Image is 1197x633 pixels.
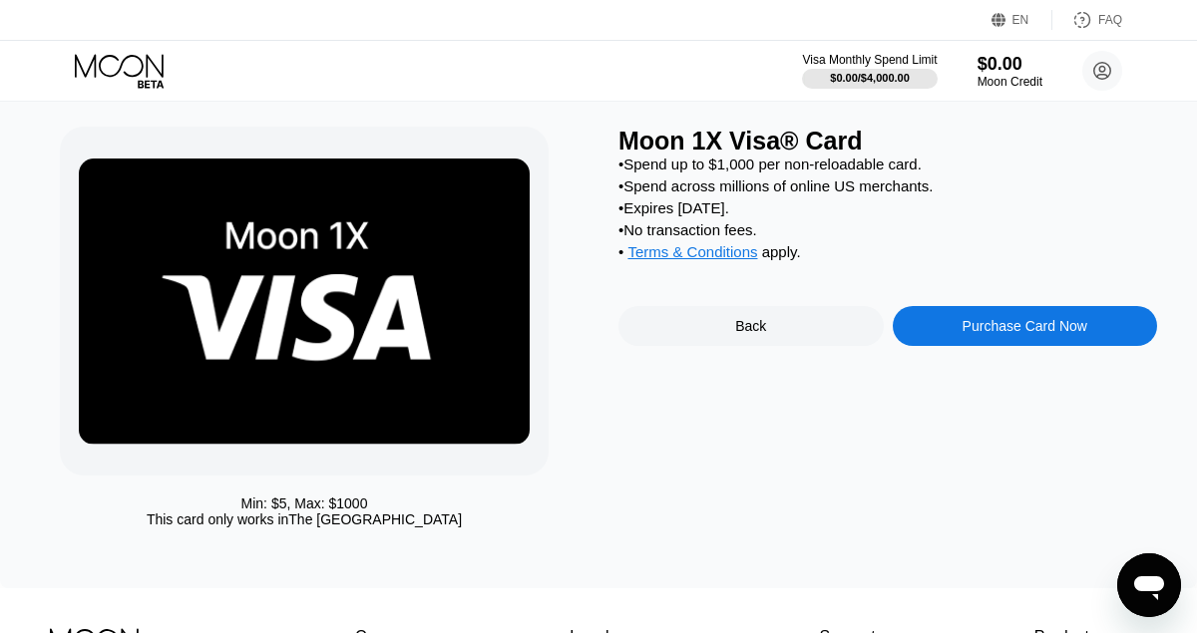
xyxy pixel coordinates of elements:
div: • apply . [618,243,1157,265]
div: This card only works in The [GEOGRAPHIC_DATA] [147,511,462,527]
div: Moon Credit [978,75,1042,89]
div: Purchase Card Now [893,306,1158,346]
div: • No transaction fees. [618,221,1157,238]
div: Visa Monthly Spend Limit$0.00/$4,000.00 [802,53,937,89]
div: FAQ [1098,13,1122,27]
div: • Spend across millions of online US merchants. [618,177,1157,194]
iframe: Button to launch messaging window [1117,553,1181,617]
div: Visa Monthly Spend Limit [802,53,937,67]
div: • Expires [DATE]. [618,199,1157,216]
div: $0.00Moon Credit [978,54,1042,89]
span: Terms & Conditions [627,243,757,260]
div: Terms & Conditions [627,243,757,265]
div: Back [618,306,884,346]
div: Min: $ 5 , Max: $ 1000 [241,495,368,511]
div: $0.00 [978,54,1042,75]
div: EN [992,10,1052,30]
div: • Spend up to $1,000 per non-reloadable card. [618,156,1157,172]
div: EN [1012,13,1029,27]
div: Moon 1X Visa® Card [618,127,1157,156]
div: $0.00 / $4,000.00 [830,72,910,84]
div: Purchase Card Now [963,318,1087,334]
div: Back [735,318,766,334]
div: FAQ [1052,10,1122,30]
